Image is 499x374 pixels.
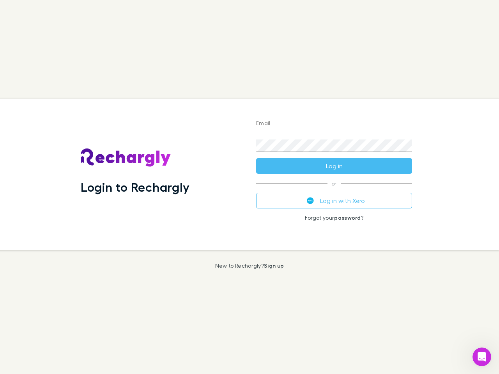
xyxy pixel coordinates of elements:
h1: Login to Rechargly [81,180,189,194]
iframe: Intercom live chat [472,348,491,366]
a: password [334,214,361,221]
a: Sign up [264,262,284,269]
img: Rechargly's Logo [81,148,171,167]
p: New to Rechargly? [215,263,284,269]
button: Log in with Xero [256,193,412,208]
span: or [256,183,412,183]
p: Forgot your ? [256,215,412,221]
button: Log in [256,158,412,174]
img: Xero's logo [307,197,314,204]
